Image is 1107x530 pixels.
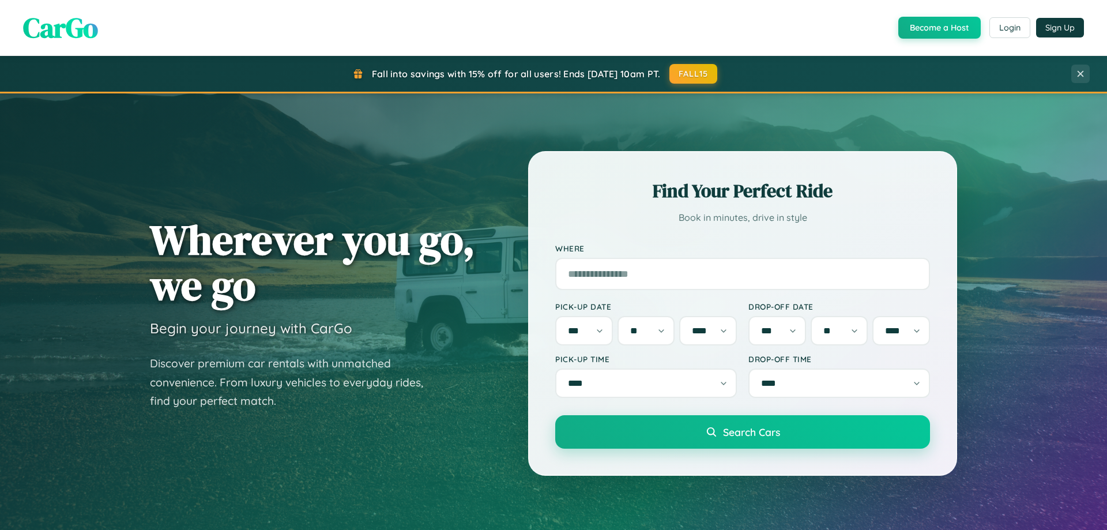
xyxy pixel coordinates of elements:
h3: Begin your journey with CarGo [150,319,352,337]
button: Search Cars [555,415,930,449]
span: Fall into savings with 15% off for all users! Ends [DATE] 10am PT. [372,68,661,80]
span: CarGo [23,9,98,47]
label: Pick-up Time [555,354,737,364]
label: Drop-off Time [748,354,930,364]
label: Where [555,243,930,253]
label: Pick-up Date [555,302,737,311]
p: Discover premium car rentals with unmatched convenience. From luxury vehicles to everyday rides, ... [150,354,438,411]
h1: Wherever you go, we go [150,217,475,308]
p: Book in minutes, drive in style [555,209,930,226]
button: Sign Up [1036,18,1084,37]
button: Become a Host [898,17,981,39]
button: FALL15 [669,64,718,84]
button: Login [989,17,1030,38]
label: Drop-off Date [748,302,930,311]
span: Search Cars [723,426,780,438]
h2: Find Your Perfect Ride [555,178,930,204]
